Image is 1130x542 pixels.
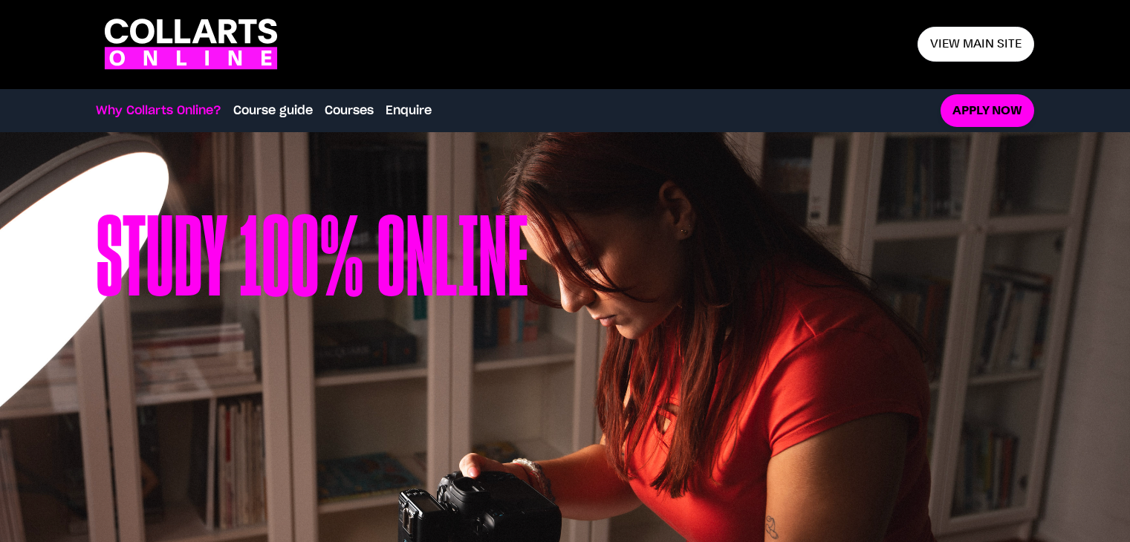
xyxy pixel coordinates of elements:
a: Enquire [386,102,432,120]
h1: Study 100% online [96,206,528,489]
a: View main site [918,27,1034,62]
a: Apply now [941,94,1034,128]
a: Course guide [233,102,313,120]
a: Courses [325,102,374,120]
a: Why Collarts Online? [96,102,221,120]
